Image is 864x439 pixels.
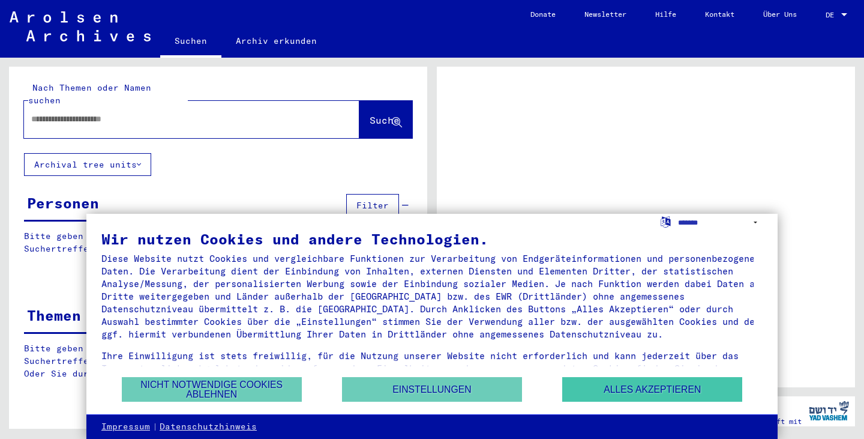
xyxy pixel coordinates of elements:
[659,216,672,227] label: Sprache auswählen
[160,421,257,433] a: Datenschutzhinweis
[678,214,763,231] select: Sprache auswählen
[101,350,763,387] div: Ihre Einwilligung ist stets freiwillig, für die Nutzung unserer Website nicht erforderlich und ka...
[359,101,412,138] button: Suche
[10,11,151,41] img: Arolsen_neg.svg
[370,114,400,126] span: Suche
[101,232,763,246] div: Wir nutzen Cookies und andere Technologien.
[27,192,99,214] div: Personen
[562,377,742,402] button: Alles akzeptieren
[342,377,522,402] button: Einstellungen
[101,252,763,341] div: Diese Website nutzt Cookies und vergleichbare Funktionen zur Verarbeitung von Endgeräteinformatio...
[346,194,399,217] button: Filter
[160,26,221,58] a: Suchen
[101,421,150,433] a: Impressum
[24,230,412,255] p: Bitte geben Sie einen Suchbegriff ein oder nutzen Sie die Filter, um Suchertreffer zu erhalten.
[28,82,151,106] mat-label: Nach Themen oder Namen suchen
[24,153,151,176] button: Archival tree units
[122,377,302,402] button: Nicht notwendige Cookies ablehnen
[27,304,81,326] div: Themen
[24,342,412,380] p: Bitte geben Sie einen Suchbegriff ein oder nutzen Sie die Filter, um Suchertreffer zu erhalten. O...
[806,396,851,426] img: yv_logo.png
[221,26,331,55] a: Archiv erkunden
[826,11,839,19] span: DE
[356,200,389,211] span: Filter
